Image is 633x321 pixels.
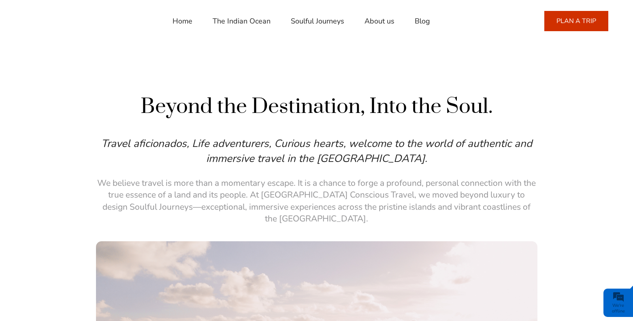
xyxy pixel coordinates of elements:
[213,11,271,31] a: The Indian Ocean
[544,11,608,31] a: PLAN A TRIP
[96,177,537,225] p: We believe travel is more than a momentary escape. It is a chance to forge a profound, personal c...
[96,136,537,166] p: Travel aficionados, Life adventurers, Curious hearts, welcome to the world of authentic and immer...
[173,11,192,31] a: Home
[605,303,631,314] div: We're offline
[415,11,430,31] a: Blog
[96,93,537,120] h1: Beyond the Destination, Into the Soul.
[364,11,394,31] a: About us
[291,11,344,31] a: Soulful Journeys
